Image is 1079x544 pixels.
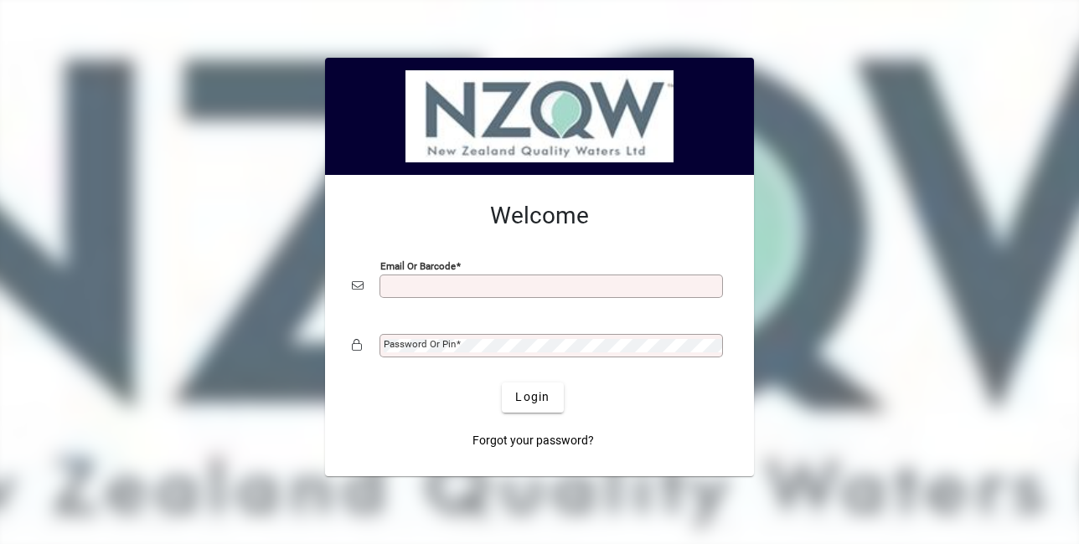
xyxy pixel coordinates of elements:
mat-label: Password or Pin [384,338,456,350]
span: Forgot your password? [472,432,594,449]
button: Login [502,382,563,413]
mat-label: Email or Barcode [380,259,456,271]
span: Login [515,388,550,406]
h2: Welcome [352,202,727,230]
a: Forgot your password? [466,426,601,456]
